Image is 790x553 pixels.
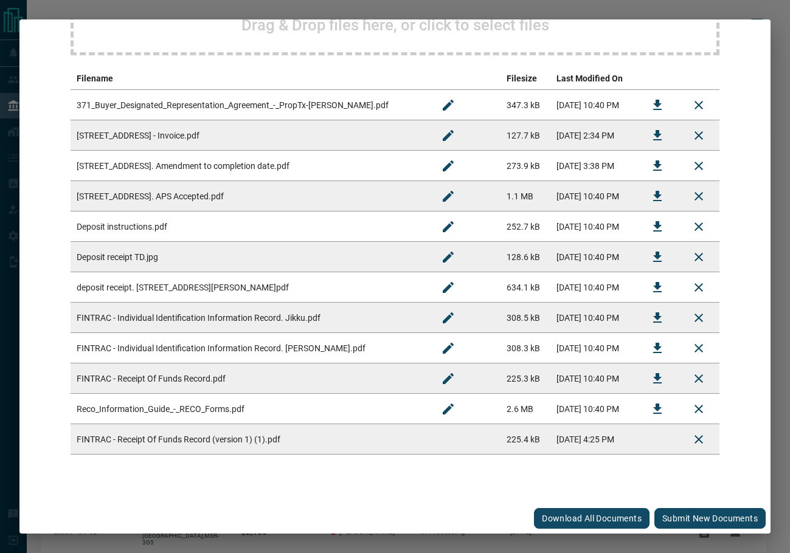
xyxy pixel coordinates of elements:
[684,242,713,272] button: Remove File
[550,394,637,424] td: [DATE] 10:40 PM
[434,121,463,150] button: Rename
[501,90,551,120] td: 347.3 kB
[434,91,463,120] button: Rename
[501,303,551,333] td: 308.5 kB
[654,508,766,529] button: Submit new documents
[643,212,672,241] button: Download
[550,272,637,303] td: [DATE] 10:40 PM
[71,151,428,181] td: [STREET_ADDRESS]. Amendment to completion date.pdf
[71,424,428,455] td: FINTRAC - Receipt Of Funds Record (version 1) (1).pdf
[434,334,463,363] button: Rename
[643,303,672,332] button: Download
[534,508,650,529] button: Download All Documents
[550,242,637,272] td: [DATE] 10:40 PM
[434,212,463,241] button: Rename
[71,211,428,242] td: Deposit instructions.pdf
[434,273,463,302] button: Rename
[550,333,637,363] td: [DATE] 10:40 PM
[501,333,551,363] td: 308.3 kB
[550,120,637,151] td: [DATE] 2:34 PM
[684,334,713,363] button: Remove File
[684,394,713,424] button: Remove File
[71,181,428,211] td: [STREET_ADDRESS]. APS Accepted.pdf
[434,394,463,424] button: Rename
[550,151,637,181] td: [DATE] 3:38 PM
[501,363,551,394] td: 225.3 kB
[643,242,672,272] button: Download
[684,182,713,211] button: Remove File
[643,182,672,211] button: Download
[550,181,637,211] td: [DATE] 10:40 PM
[501,394,551,424] td: 2.6 MB
[501,242,551,272] td: 128.6 kB
[501,272,551,303] td: 634.1 kB
[550,363,637,394] td: [DATE] 10:40 PM
[684,273,713,302] button: Remove File
[643,364,672,393] button: Download
[550,67,637,90] th: Last Modified On
[434,242,463,272] button: Rename
[684,91,713,120] button: Remove File
[550,90,637,120] td: [DATE] 10:40 PM
[643,121,672,150] button: Download
[434,364,463,393] button: Rename
[501,67,551,90] th: Filesize
[501,424,551,455] td: 225.4 kB
[71,303,428,333] td: FINTRAC - Individual Identification Information Record. Jikku.pdf
[71,394,428,424] td: Reco_Information_Guide_-_RECO_Forms.pdf
[501,151,551,181] td: 273.9 kB
[71,363,428,394] td: FINTRAC - Receipt Of Funds Record.pdf
[550,424,637,455] td: [DATE] 4:25 PM
[550,211,637,242] td: [DATE] 10:40 PM
[643,273,672,302] button: Download
[434,303,463,332] button: Rename
[71,333,428,363] td: FINTRAC - Individual Identification Information Record. [PERSON_NAME].pdf
[71,242,428,272] td: Deposit receipt TD.jpg
[643,91,672,120] button: Download
[71,90,428,120] td: 371_Buyer_Designated_Representation_Agreement_-_PropTx-[PERSON_NAME].pdf
[428,67,501,90] th: edit column
[684,121,713,150] button: Remove File
[501,181,551,211] td: 1.1 MB
[71,120,428,151] td: [STREET_ADDRESS] - Invoice.pdf
[637,67,678,90] th: download action column
[501,120,551,151] td: 127.7 kB
[501,211,551,242] td: 252.7 kB
[684,151,713,180] button: Remove File
[241,16,549,34] h2: Drag & Drop files here, or click to select files
[684,425,713,454] button: Delete
[684,212,713,241] button: Remove File
[643,151,672,180] button: Download
[643,334,672,363] button: Download
[434,151,463,180] button: Rename
[434,182,463,211] button: Rename
[684,303,713,332] button: Remove File
[71,67,428,90] th: Filename
[550,303,637,333] td: [DATE] 10:40 PM
[684,364,713,393] button: Remove File
[643,394,672,424] button: Download
[678,67,719,90] th: delete file action column
[71,272,428,303] td: deposit receipt. [STREET_ADDRESS][PERSON_NAME]pdf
